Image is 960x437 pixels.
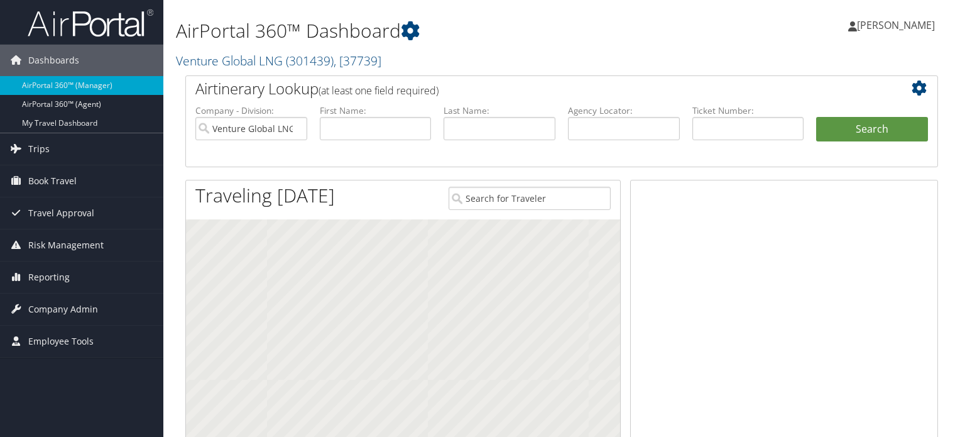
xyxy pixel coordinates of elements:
span: [PERSON_NAME] [857,18,935,32]
span: Employee Tools [28,326,94,357]
span: Travel Approval [28,197,94,229]
button: Search [816,117,928,142]
label: Ticket Number: [692,104,804,117]
span: Reporting [28,262,70,293]
span: (at least one field required) [319,84,439,97]
img: airportal-logo.png [28,8,153,38]
label: Agency Locator: [568,104,680,117]
h2: Airtinerary Lookup [195,78,865,99]
span: Risk Management [28,230,104,261]
span: ( 301439 ) [286,52,334,69]
span: Company Admin [28,294,98,325]
h1: Traveling [DATE] [195,182,335,209]
a: Venture Global LNG [176,52,381,69]
label: First Name: [320,104,432,117]
label: Last Name: [444,104,555,117]
a: [PERSON_NAME] [848,6,947,44]
input: Search for Traveler [449,187,611,210]
span: , [ 37739 ] [334,52,381,69]
label: Company - Division: [195,104,307,117]
h1: AirPortal 360™ Dashboard [176,18,690,44]
span: Book Travel [28,165,77,197]
span: Dashboards [28,45,79,76]
span: Trips [28,133,50,165]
